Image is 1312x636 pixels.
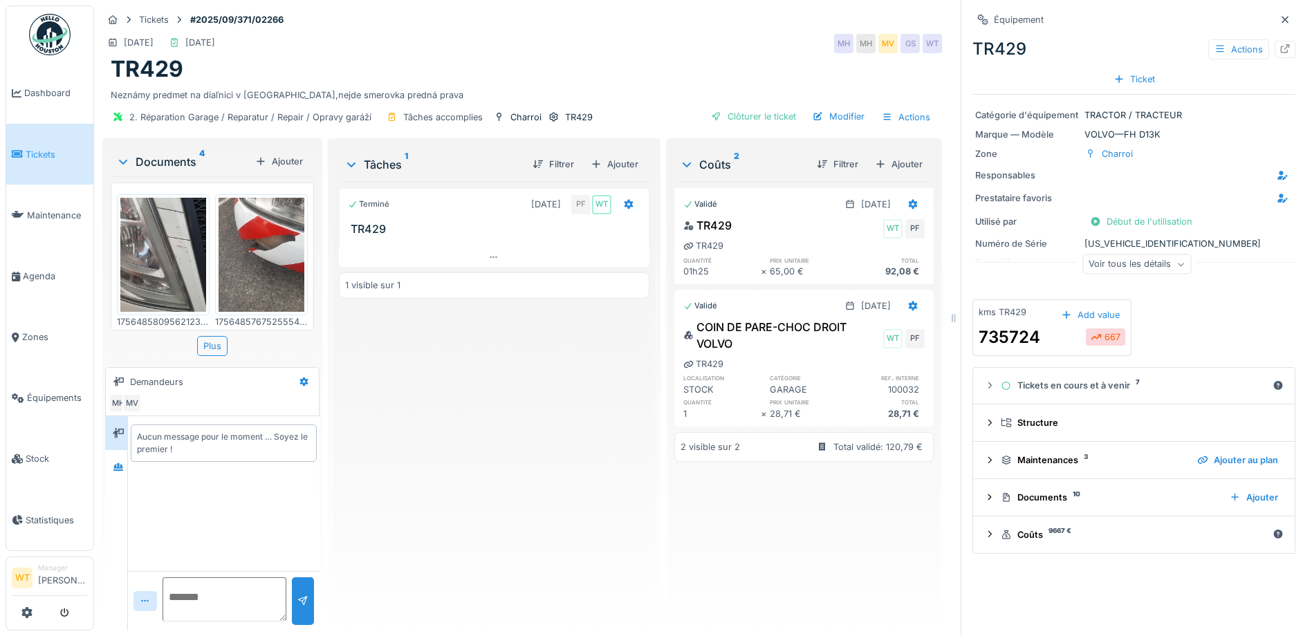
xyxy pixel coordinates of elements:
div: Ajouter au plan [1192,451,1284,469]
div: 65,00 € [770,265,847,278]
div: Prestataire favoris [975,191,1079,205]
div: × [761,265,770,278]
div: Charroi [510,111,542,124]
a: Statistiques [6,489,93,550]
h6: catégorie [770,373,847,382]
div: MH [834,34,853,53]
img: Badge_color-CXgf-gQk.svg [29,14,71,55]
div: Charroi [1102,147,1133,160]
h6: prix unitaire [770,256,847,265]
div: Modifier [807,107,870,126]
div: Ajouter [250,152,308,171]
li: WT [12,568,33,588]
summary: Tickets en cours et à venir7 [979,373,1289,399]
div: MH [109,393,128,413]
div: COIN DE PARE-CHOC DROIT VOLVO [683,319,880,352]
div: Structure [1001,416,1278,429]
span: Zones [22,330,88,344]
div: Marque — Modèle [975,128,1079,141]
div: Ticket [1108,70,1161,88]
div: Numéro de Série [975,237,1079,250]
div: TR429 [683,239,723,252]
div: STOCK [683,383,761,396]
div: 735724 [979,325,1040,350]
div: MH [856,34,876,53]
a: Équipements [6,368,93,429]
h6: total [847,256,925,265]
span: Équipements [27,391,88,404]
div: WT [883,329,903,348]
h1: TR429 [111,56,183,82]
a: Tickets [6,124,93,185]
div: 28,71 € [847,407,925,420]
div: 92,08 € [847,265,925,278]
div: PF [905,329,925,348]
span: Dashboard [24,86,88,100]
span: Maintenance [27,209,88,222]
a: Maintenance [6,185,93,245]
div: Utilisé par [975,215,1079,228]
h6: ref. interne [847,373,925,382]
div: 01h25 [683,265,761,278]
div: Ajouter [1224,488,1284,507]
div: 100032 [847,383,925,396]
div: [DATE] [185,36,215,49]
a: Stock [6,429,93,489]
div: VOLVO — FH D13K [975,128,1293,141]
div: Voir tous les détails [1082,254,1191,274]
a: Agenda [6,245,93,306]
div: Manager [38,563,88,573]
div: kms TR429 [979,306,1026,319]
div: Début de l'utilisation [1084,212,1198,231]
div: Plus [197,336,228,356]
div: TR429 [683,357,723,371]
div: Ajouter [585,155,644,174]
a: Dashboard [6,63,93,124]
div: Documents [116,153,250,170]
div: Clôturer le ticket [705,107,802,126]
summary: Coûts9667 € [979,522,1289,548]
a: WT Manager[PERSON_NAME] [12,563,88,596]
h3: TR429 [351,223,643,236]
div: 1 [683,407,761,420]
div: Neznámy predmet na diaľnici v [GEOGRAPHIC_DATA],nejde smerovka predná prava [111,83,934,102]
div: Total validé: 120,79 € [833,440,923,453]
div: [DATE] [124,36,154,49]
div: 28,71 € [770,407,847,420]
span: Tickets [26,148,88,161]
div: Équipement [994,13,1044,26]
div: GARAGE [770,383,847,396]
span: Stock [26,452,88,465]
div: Catégorie d'équipement [975,109,1079,122]
strong: #2025/09/371/02266 [185,13,289,26]
div: Actions [1208,39,1269,59]
div: Add value [1055,306,1125,324]
div: PF [571,195,591,214]
div: Actions [876,107,936,127]
div: [DATE] [861,198,891,211]
div: Responsables [975,169,1079,182]
img: tieug40dsksl94hx2yzdjtf3b8is [219,198,304,312]
div: Ajouter [869,155,928,174]
div: Filtrer [811,155,864,174]
span: Statistiques [26,514,88,527]
div: TRACTOR / TRACTEUR [975,109,1293,122]
div: 1 visible sur 1 [345,279,400,292]
div: PF [905,219,925,238]
div: Demandeurs [130,375,183,389]
span: Agenda [23,270,88,283]
div: × [761,407,770,420]
div: 2 visible sur 2 [681,440,740,453]
div: Zone [975,147,1079,160]
div: WT [923,34,942,53]
div: Documents [1001,491,1219,504]
div: TR429 [683,217,732,234]
div: TR429 [972,37,1295,62]
div: [DATE] [531,198,561,211]
div: MV [122,393,142,413]
div: 17564857675255547273216149052703.jpg [215,315,308,328]
sup: 4 [199,153,205,170]
div: 667 [1091,330,1120,344]
div: [US_VEHICLE_IDENTIFICATION_NUMBER] [975,237,1293,250]
h6: quantité [683,256,761,265]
